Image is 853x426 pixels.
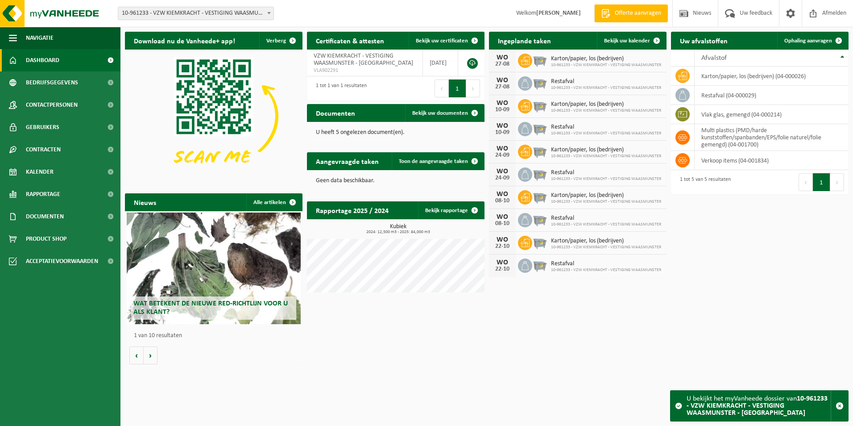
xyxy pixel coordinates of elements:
[409,32,484,50] a: Bekijk uw certificaten
[551,176,661,182] span: 10-961233 - VZW KIEMKRACHT - VESTIGING WAASMUNSTER
[493,243,511,250] div: 22-10
[551,78,661,85] span: Restafval
[266,38,286,44] span: Verberg
[532,143,547,159] img: WB-2500-GAL-GY-01
[551,55,661,63] span: Karton/papier, los (bedrijven)
[493,145,511,152] div: WO
[399,159,468,164] span: Toon de aangevraagde taken
[493,236,511,243] div: WO
[125,50,302,183] img: Download de VHEPlus App
[259,32,302,50] button: Verberg
[493,175,511,181] div: 24-09
[489,32,560,49] h2: Ingeplande taken
[118,7,273,20] span: 10-961233 - VZW KIEMKRACHT - VESTIGING WAASMUNSTER - WAASMUNSTER
[26,228,66,250] span: Product Shop
[701,54,727,62] span: Afvalstof
[493,122,511,129] div: WO
[551,131,661,136] span: 10-961233 - VZW KIEMKRACHT - VESTIGING WAASMUNSTER
[551,108,661,113] span: 10-961233 - VZW KIEMKRACHT - VESTIGING WAASMUNSTER
[493,266,511,272] div: 22-10
[532,189,547,204] img: WB-2500-GAL-GY-01
[246,193,302,211] a: Alle artikelen
[466,79,480,97] button: Next
[493,198,511,204] div: 08-10
[26,205,64,228] span: Documenten
[26,138,61,161] span: Contracten
[551,267,661,273] span: 10-961233 - VZW KIEMKRACHT - VESTIGING WAASMUNSTER
[695,105,849,124] td: vlak glas, gemengd (04-000214)
[536,10,581,17] strong: [PERSON_NAME]
[830,173,844,191] button: Next
[784,38,832,44] span: Ophaling aanvragen
[594,4,668,22] a: Offerte aanvragen
[125,32,244,49] h2: Download nu de Vanheede+ app!
[532,75,547,90] img: WB-2500-GAL-GY-01
[435,79,449,97] button: Previous
[493,213,511,221] div: WO
[412,110,468,116] span: Bekijk uw documenten
[316,129,476,136] p: U heeft 5 ongelezen document(en).
[307,201,398,219] h2: Rapportage 2025 / 2024
[532,52,547,67] img: WB-2500-GAL-GY-01
[311,230,484,234] span: 2024: 12,500 m3 - 2025: 84,000 m3
[551,238,661,245] span: Karton/papier, los (bedrijven)
[26,250,98,272] span: Acceptatievoorwaarden
[26,49,59,71] span: Dashboard
[493,221,511,227] div: 08-10
[314,53,413,67] span: VZW KIEMKRACHT - VESTIGING WAASMUNSTER - [GEOGRAPHIC_DATA]
[532,121,547,136] img: WB-2500-GAL-GY-01
[551,124,661,131] span: Restafval
[695,151,849,170] td: verkoop items (04-001834)
[314,67,416,74] span: VLA902291
[777,32,848,50] a: Ophaling aanvragen
[604,38,650,44] span: Bekijk uw kalender
[405,104,484,122] a: Bekijk uw documenten
[144,347,157,364] button: Volgende
[307,32,393,49] h2: Certificaten & attesten
[551,245,661,250] span: 10-961233 - VZW KIEMKRACHT - VESTIGING WAASMUNSTER
[26,71,78,94] span: Bedrijfsgegevens
[493,84,511,90] div: 27-08
[551,85,661,91] span: 10-961233 - VZW KIEMKRACHT - VESTIGING WAASMUNSTER
[687,395,828,417] strong: 10-961233 - VZW KIEMKRACHT - VESTIGING WAASMUNSTER - [GEOGRAPHIC_DATA]
[532,166,547,181] img: WB-2500-GAL-GY-01
[493,77,511,84] div: WO
[127,213,301,324] a: Wat betekent de nieuwe RED-richtlijn voor u als klant?
[311,79,367,98] div: 1 tot 1 van 1 resultaten
[551,154,661,159] span: 10-961233 - VZW KIEMKRACHT - VESTIGING WAASMUNSTER
[695,67,849,86] td: karton/papier, los (bedrijven) (04-000026)
[532,257,547,272] img: WB-2500-GAL-GY-01
[551,260,661,267] span: Restafval
[687,391,831,421] div: U bekijkt het myVanheede dossier van
[493,129,511,136] div: 10-09
[493,259,511,266] div: WO
[799,173,813,191] button: Previous
[26,94,78,116] span: Contactpersonen
[551,199,661,205] span: 10-961233 - VZW KIEMKRACHT - VESTIGING WAASMUNSTER
[493,54,511,61] div: WO
[551,192,661,199] span: Karton/papier, los (bedrijven)
[551,63,661,68] span: 10-961233 - VZW KIEMKRACHT - VESTIGING WAASMUNSTER
[392,152,484,170] a: Toon de aangevraagde taken
[695,86,849,105] td: restafval (04-000029)
[26,116,59,138] span: Gebruikers
[125,193,165,211] h2: Nieuws
[551,169,661,176] span: Restafval
[532,98,547,113] img: WB-2500-GAL-GY-01
[551,146,661,154] span: Karton/papier, los (bedrijven)
[129,347,144,364] button: Vorige
[551,215,661,222] span: Restafval
[134,333,298,339] p: 1 van 10 resultaten
[493,61,511,67] div: 27-08
[316,178,476,184] p: Geen data beschikbaar.
[671,32,737,49] h2: Uw afvalstoffen
[493,168,511,175] div: WO
[695,124,849,151] td: multi plastics (PMD/harde kunststoffen/spanbanden/EPS/folie naturel/folie gemengd) (04-001700)
[493,152,511,159] div: 24-09
[26,161,54,183] span: Kalender
[133,300,288,316] span: Wat betekent de nieuwe RED-richtlijn voor u als klant?
[416,38,468,44] span: Bekijk uw certificaten
[551,101,661,108] span: Karton/papier, los (bedrijven)
[675,172,731,192] div: 1 tot 5 van 5 resultaten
